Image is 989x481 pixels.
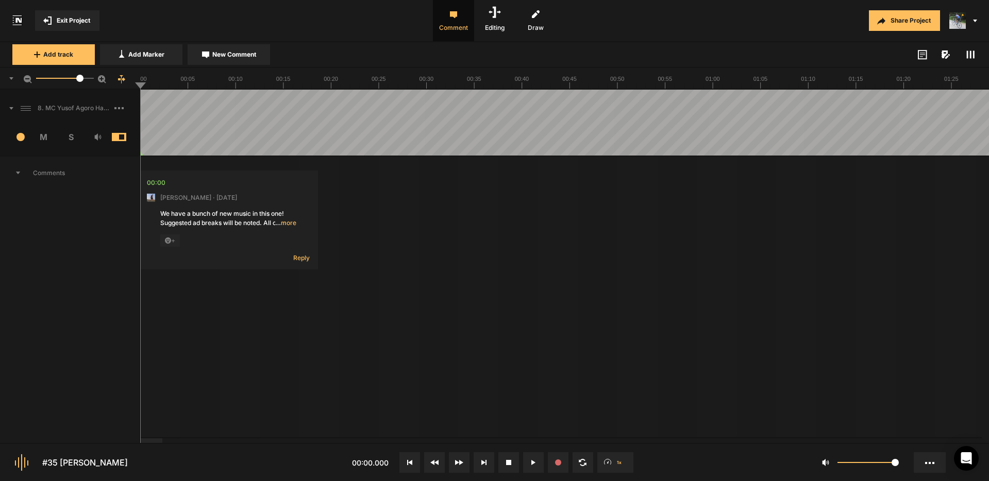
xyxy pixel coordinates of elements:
button: Share Project [869,10,940,31]
span: New Comment [212,50,256,59]
text: 00:30 [420,76,434,82]
span: Reply [293,253,310,262]
div: We have a bunch of new music in this one! Suggested ad breaks will be noted. All original audio i... [160,209,296,228]
button: Add track [12,44,95,65]
text: 01:20 [896,76,911,82]
button: Exit Project [35,10,99,31]
div: #35 [PERSON_NAME] [42,456,128,469]
text: 00:45 [562,76,577,82]
text: 00:50 [610,76,625,82]
img: ACg8ocJ5zrP0c3SJl5dKscm-Goe6koz8A9fWD7dpguHuX8DX5VIxymM=s96-c [147,194,155,202]
span: M [30,131,58,143]
span: more [275,218,296,228]
text: 01:10 [801,76,815,82]
text: 01:00 [706,76,720,82]
span: Add Marker [128,50,164,59]
text: 00:25 [372,76,386,82]
span: Exit Project [57,16,90,25]
text: 00:05 [181,76,195,82]
div: Open Intercom Messenger [954,446,979,471]
button: 1x [597,452,633,473]
img: ACg8ocLxXzHjWyafR7sVkIfmxRufCxqaSAR27SDjuE-ggbMy1qqdgD8=s96-c [949,12,966,29]
span: 8. MC Yusof Agoro Hard Lock_3 [33,104,114,113]
text: 00:10 [228,76,243,82]
span: + [160,234,180,247]
span: Add track [43,50,73,59]
text: 00:20 [324,76,338,82]
button: New Comment [188,44,270,65]
text: 00:35 [467,76,481,82]
span: … [275,219,281,227]
text: 00:55 [658,76,673,82]
span: 00:00.000 [352,458,389,467]
text: 00:40 [515,76,529,82]
text: 01:05 [753,76,768,82]
text: 01:25 [944,76,959,82]
span: [PERSON_NAME] · [DATE] [160,193,237,202]
span: S [57,131,85,143]
div: 00:00.000 [147,178,165,188]
button: Add Marker [100,44,182,65]
text: 01:15 [849,76,863,82]
text: 00:15 [276,76,291,82]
